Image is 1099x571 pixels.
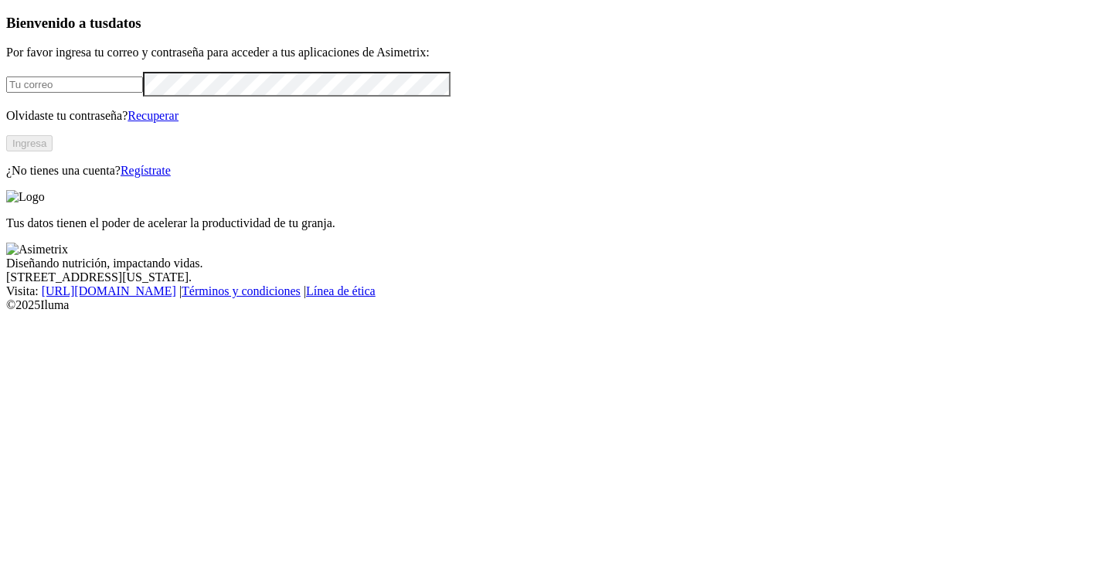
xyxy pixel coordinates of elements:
img: Asimetrix [6,243,68,257]
div: Diseñando nutrición, impactando vidas. [6,257,1093,270]
p: ¿No tienes una cuenta? [6,164,1093,178]
input: Tu correo [6,76,143,93]
h3: Bienvenido a tus [6,15,1093,32]
a: Línea de ética [306,284,376,297]
button: Ingresa [6,135,53,151]
p: Olvidaste tu contraseña? [6,109,1093,123]
div: [STREET_ADDRESS][US_STATE]. [6,270,1093,284]
a: [URL][DOMAIN_NAME] [42,284,176,297]
p: Por favor ingresa tu correo y contraseña para acceder a tus aplicaciones de Asimetrix: [6,46,1093,59]
img: Logo [6,190,45,204]
a: Términos y condiciones [182,284,301,297]
p: Tus datos tienen el poder de acelerar la productividad de tu granja. [6,216,1093,230]
a: Recuperar [128,109,179,122]
span: datos [108,15,141,31]
div: © 2025 Iluma [6,298,1093,312]
a: Regístrate [121,164,171,177]
div: Visita : | | [6,284,1093,298]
